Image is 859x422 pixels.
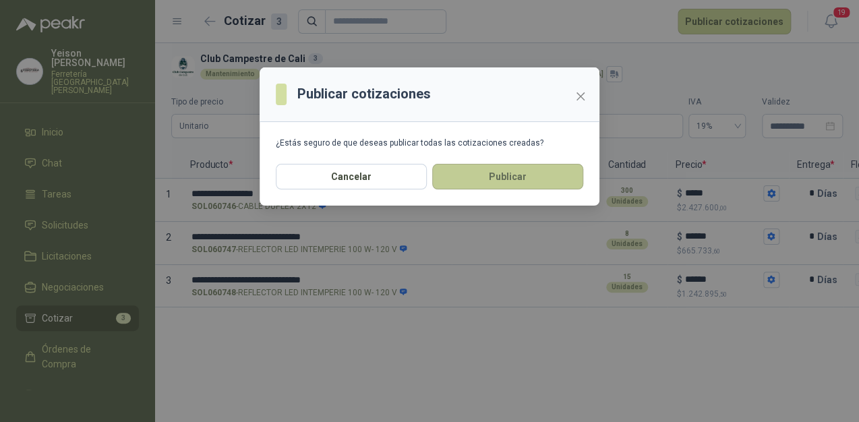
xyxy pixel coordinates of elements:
[276,164,427,189] button: Cancelar
[570,86,591,107] button: Close
[276,138,583,148] div: ¿Estás seguro de que deseas publicar todas las cotizaciones creadas?
[297,84,431,104] h3: Publicar cotizaciones
[432,164,583,189] button: Publicar
[575,91,586,102] span: close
